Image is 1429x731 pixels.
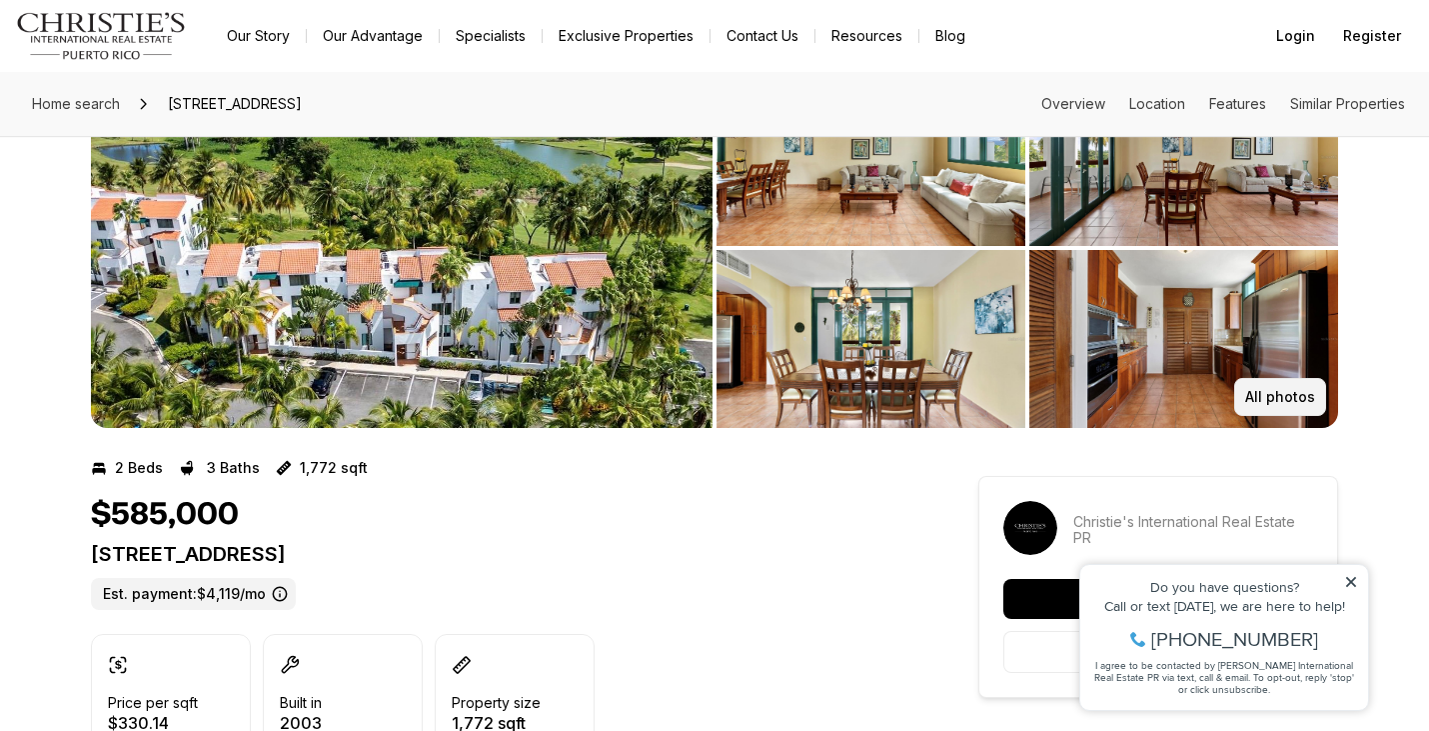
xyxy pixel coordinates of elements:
[1290,95,1405,112] a: Skip to: Similar Properties
[179,452,260,484] button: 3 Baths
[16,12,187,60] img: logo
[108,695,198,711] p: Price per sqft
[1003,579,1313,619] button: Request a tour
[82,94,249,114] span: [PHONE_NUMBER]
[543,22,710,50] a: Exclusive Properties
[1343,28,1401,44] span: Register
[1073,514,1313,546] p: Christie's International Real Estate PR
[1264,16,1327,56] button: Login
[1029,250,1338,428] button: View image gallery
[91,68,1338,428] div: Listing Photos
[716,250,1025,428] button: View image gallery
[1003,631,1313,673] button: Contact agent
[21,45,289,59] div: Do you have questions?
[91,68,713,428] li: 1 of 6
[452,695,541,711] p: Property size
[307,22,439,50] a: Our Advantage
[1029,68,1338,246] button: View image gallery
[1041,95,1105,112] a: Skip to: Overview
[1331,16,1413,56] button: Register
[91,68,713,428] button: View image gallery
[300,460,368,476] p: 1,772 sqft
[115,460,163,476] p: 2 Beds
[21,64,289,78] div: Call or text [DATE], we are here to help!
[91,542,906,566] p: [STREET_ADDRESS]
[207,460,260,476] p: 3 Baths
[280,695,322,711] p: Built in
[280,715,322,731] p: 2003
[716,68,1338,428] li: 2 of 6
[25,123,285,161] span: I agree to be contacted by [PERSON_NAME] International Real Estate PR via text, call & email. To ...
[815,22,918,50] a: Resources
[1245,389,1315,405] p: All photos
[91,578,296,610] label: Est. payment: $4,119/mo
[452,715,541,731] p: 1,772 sqft
[1234,378,1326,416] button: All photos
[211,22,306,50] a: Our Story
[1209,95,1266,112] a: Skip to: Features
[1276,28,1315,44] span: Login
[160,88,310,120] span: [STREET_ADDRESS]
[1041,96,1405,112] nav: Page section menu
[108,715,198,731] p: $330.14
[716,68,1025,246] button: View image gallery
[91,496,239,534] h1: $585,000
[1129,95,1185,112] a: Skip to: Location
[440,22,542,50] a: Specialists
[24,88,128,120] a: Home search
[919,22,981,50] a: Blog
[711,22,814,50] button: Contact Us
[32,95,120,112] span: Home search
